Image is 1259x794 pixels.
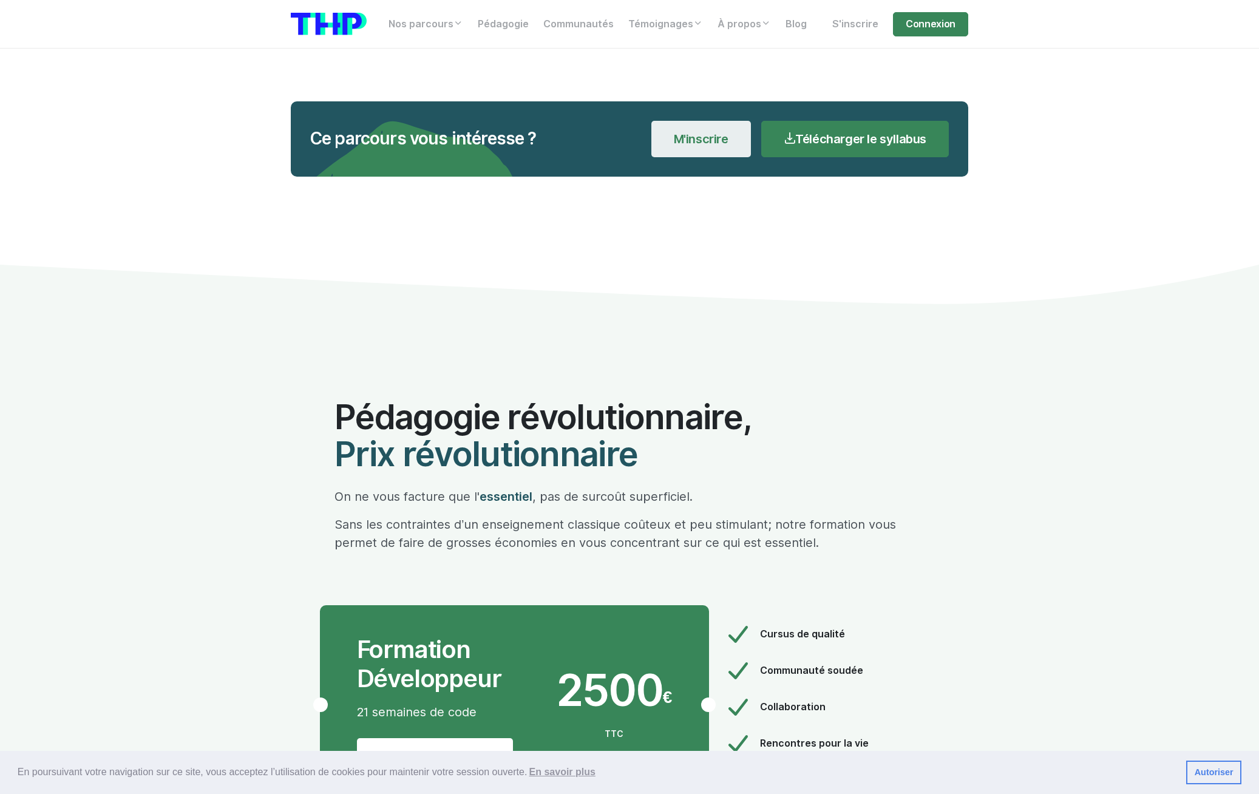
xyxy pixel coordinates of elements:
span: 2500 [556,668,662,712]
a: À propos [710,12,778,36]
span: Formation Développeur [357,635,542,693]
span: Cursus de qualité [760,628,845,640]
a: Nos parcours [381,12,470,36]
span: TTC [605,729,623,739]
p: 21 semaines de code [357,703,542,721]
span: Prix révolutionnaire [334,433,637,474]
a: Connexion [893,12,968,36]
h2: Pédagogie révolutionnaire, [334,398,925,473]
span: En poursuivant votre navigation sur ce site, vous acceptez l’utilisation de cookies pour mainteni... [18,763,1176,781]
a: dismiss cookie message [1186,761,1241,785]
a: Nos tarifs expliqués [357,738,513,775]
span: Collaboration [760,701,826,713]
a: Témoignages [621,12,710,36]
p: Sans les contraintes d’un enseignement classique coûteux et peu stimulant; notre formation vous p... [334,515,925,552]
img: logo [291,13,367,35]
a: Blog [778,12,814,36]
a: learn more about cookies [527,763,597,781]
span: Communauté soudée [760,665,863,676]
a: Télécharger le syllabus [761,121,949,157]
a: S'inscrire [825,12,886,36]
span: essentiel [480,489,532,504]
a: M'inscrire [651,121,751,157]
a: Pédagogie [470,12,536,36]
a: Communautés [536,12,621,36]
span: € [663,687,672,708]
div: Ce parcours vous intéresse ? [310,129,536,149]
span: Rencontres pour la vie [760,738,869,749]
p: On ne vous facture que l' , pas de surcoût superficiel. [334,487,925,506]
